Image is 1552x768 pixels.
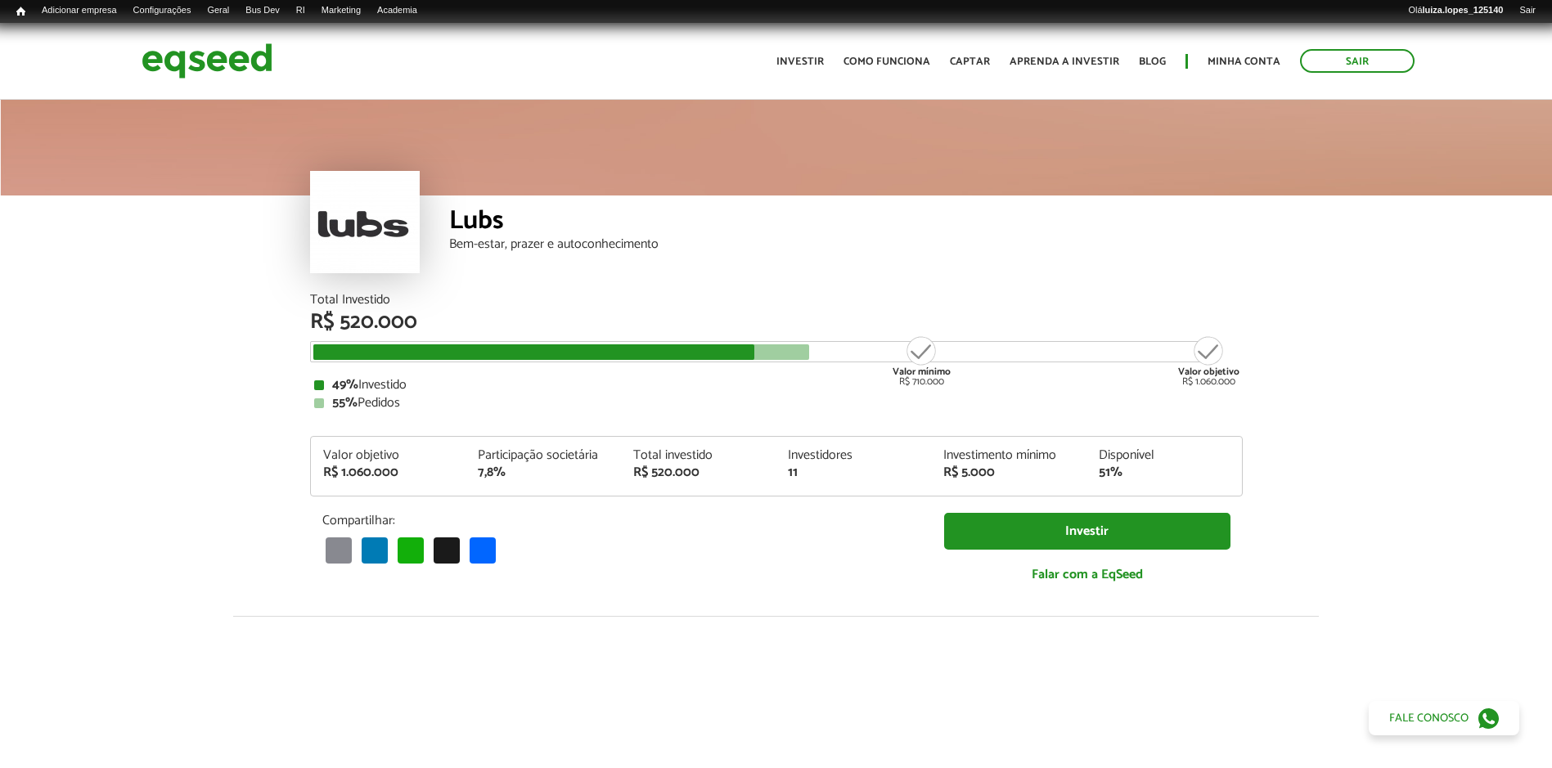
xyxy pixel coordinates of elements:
div: R$ 520.000 [633,466,764,479]
div: R$ 710.000 [891,335,952,387]
div: Participação societária [478,449,609,462]
div: R$ 1.060.000 [1178,335,1239,387]
a: LinkedIn [358,537,391,564]
a: Sair [1300,49,1415,73]
div: 7,8% [478,466,609,479]
a: Minha conta [1208,56,1280,67]
strong: 49% [332,374,358,396]
a: Captar [950,56,990,67]
a: WhatsApp [394,537,427,564]
a: Aprenda a investir [1010,56,1119,67]
div: Investimento mínimo [943,449,1074,462]
a: Marketing [313,4,369,17]
a: Investir [776,56,824,67]
a: Início [8,4,34,20]
a: Academia [369,4,425,17]
div: R$ 520.000 [310,312,1243,333]
a: Oláluiza.lopes_125140 [1400,4,1511,17]
a: Fale conosco [1369,701,1519,735]
div: Lubs [449,208,1243,238]
strong: Valor objetivo [1178,364,1239,380]
div: Bem-estar, prazer e autoconhecimento [449,238,1243,251]
a: Blog [1139,56,1166,67]
strong: 55% [332,392,358,414]
div: Valor objetivo [323,449,454,462]
a: Bus Dev [237,4,288,17]
a: Email [322,537,355,564]
div: 51% [1099,466,1230,479]
a: RI [288,4,313,17]
div: Investido [314,379,1239,392]
strong: luiza.lopes_125140 [1423,5,1504,15]
strong: Valor mínimo [893,364,951,380]
span: Início [16,6,25,17]
a: Sair [1511,4,1544,17]
div: R$ 1.060.000 [323,466,454,479]
a: X [430,537,463,564]
div: Total Investido [310,294,1243,307]
p: Compartilhar: [322,513,920,528]
img: EqSeed [142,39,272,83]
a: Geral [199,4,237,17]
a: Adicionar empresa [34,4,125,17]
a: Como funciona [843,56,930,67]
a: Investir [944,513,1230,550]
a: Falar com a EqSeed [944,558,1230,591]
div: R$ 5.000 [943,466,1074,479]
a: Share [466,537,499,564]
div: Disponível [1099,449,1230,462]
div: Pedidos [314,397,1239,410]
div: 11 [788,466,919,479]
a: Configurações [125,4,200,17]
div: Total investido [633,449,764,462]
div: Investidores [788,449,919,462]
